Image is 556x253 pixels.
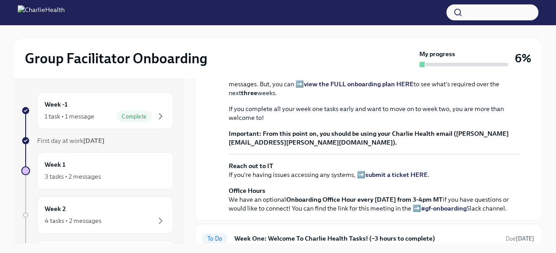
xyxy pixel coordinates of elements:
strong: Important: [229,130,261,138]
p: We have an optional if you have questions or would like to connect! You can find the link for thi... [229,186,520,213]
img: CharlieHealth [18,5,65,19]
strong: [DATE] [83,137,104,145]
h6: Week 2 [45,204,66,214]
strong: From this point on, you should be using your Charlie Health email ([PERSON_NAME][EMAIL_ADDRESS][P... [229,130,509,146]
strong: Reach out to IT [229,162,273,170]
span: Due [506,235,534,242]
a: Week 13 tasks • 2 messages [21,152,173,189]
a: #gf-onboarding [421,204,467,212]
span: October 6th, 2025 10:00 [506,234,534,243]
h6: Week -1 [45,100,68,109]
span: First day at work [37,137,104,145]
a: view the FULL onboarding plan HERE [304,80,414,88]
a: Week 24 tasks • 2 messages [21,196,173,234]
a: First day at work[DATE] [21,136,173,145]
h3: 6% [515,50,531,66]
p: If you're having issues accessing any systems, ➡️ . [229,161,520,179]
a: Week -11 task • 1 messageComplete [21,92,173,129]
p: If you complete all your week one tasks early and want to move on to week two, you are more than ... [229,104,520,122]
h6: Week 1 [45,160,65,169]
span: Complete [116,113,152,120]
a: submit a ticket HERE [365,171,428,179]
div: 3 tasks • 2 messages [45,172,101,181]
h6: Week One: Welcome To Charlie Health Tasks! (~3 hours to complete) [234,234,498,243]
strong: three [241,89,257,97]
div: 1 task • 1 message [45,112,94,121]
h2: Group Facilitator Onboarding [25,50,207,67]
span: To Do [202,235,227,242]
strong: Office Hours [229,187,265,195]
a: To DoWeek One: Welcome To Charlie Health Tasks! (~3 hours to complete)Due[DATE] [202,231,534,245]
strong: [DATE] [516,235,534,242]
p: Your Dado onboarding plan will keep you on track of tasks via your personalized page, emails, and... [229,71,520,97]
strong: Onboarding Office Hour every [DATE] from 3-4pm MT [286,195,443,203]
div: 4 tasks • 2 messages [45,216,101,225]
strong: My progress [419,50,455,58]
